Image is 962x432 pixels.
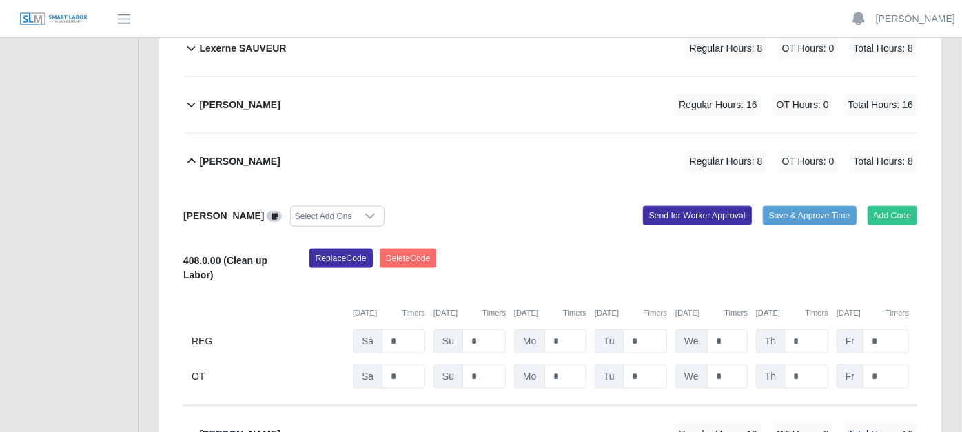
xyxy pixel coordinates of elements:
button: Add Code [868,206,918,225]
span: Mo [514,364,545,389]
button: Timers [886,307,909,319]
a: [PERSON_NAME] [876,12,955,26]
div: REG [192,329,345,353]
button: Timers [805,307,828,319]
div: [DATE] [675,307,748,319]
button: Timers [724,307,748,319]
span: Sa [353,364,382,389]
span: OT Hours: 0 [778,150,839,173]
button: Save & Approve Time [763,206,857,225]
button: ReplaceCode [309,249,373,268]
b: [PERSON_NAME] [199,98,280,112]
span: We [675,364,708,389]
div: OT [192,364,345,389]
span: Tu [595,329,624,353]
span: Total Hours: 8 [850,150,917,173]
span: Total Hours: 16 [844,94,917,116]
span: Mo [514,329,545,353]
a: View/Edit Notes [267,210,282,221]
button: Timers [402,307,425,319]
b: Lexerne SAUVEUR [199,41,286,56]
div: Select Add Ons [291,207,356,226]
span: Tu [595,364,624,389]
div: [DATE] [353,307,425,319]
span: Regular Hours: 8 [686,150,767,173]
div: [DATE] [433,307,506,319]
button: [PERSON_NAME] Regular Hours: 8 OT Hours: 0 Total Hours: 8 [183,134,917,189]
span: Regular Hours: 16 [675,94,761,116]
span: Th [756,364,785,389]
b: 408.0.00 (Clean up Labor) [183,255,267,280]
span: Su [433,329,463,353]
span: Fr [837,329,863,353]
span: Fr [837,364,863,389]
button: Timers [563,307,586,319]
span: Su [433,364,463,389]
button: DeleteCode [380,249,437,268]
span: Regular Hours: 8 [686,37,767,60]
button: Send for Worker Approval [643,206,752,225]
button: Timers [644,307,667,319]
span: We [675,329,708,353]
button: Lexerne SAUVEUR Regular Hours: 8 OT Hours: 0 Total Hours: 8 [183,21,917,76]
div: [DATE] [595,307,667,319]
button: Timers [482,307,506,319]
button: [PERSON_NAME] Regular Hours: 16 OT Hours: 0 Total Hours: 16 [183,77,917,133]
img: SLM Logo [19,12,88,27]
div: [DATE] [514,307,586,319]
div: [DATE] [837,307,909,319]
b: [PERSON_NAME] [199,154,280,169]
span: Th [756,329,785,353]
span: Total Hours: 8 [850,37,917,60]
span: OT Hours: 0 [772,94,833,116]
b: [PERSON_NAME] [183,210,264,221]
span: Sa [353,329,382,353]
div: [DATE] [756,307,828,319]
span: OT Hours: 0 [778,37,839,60]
